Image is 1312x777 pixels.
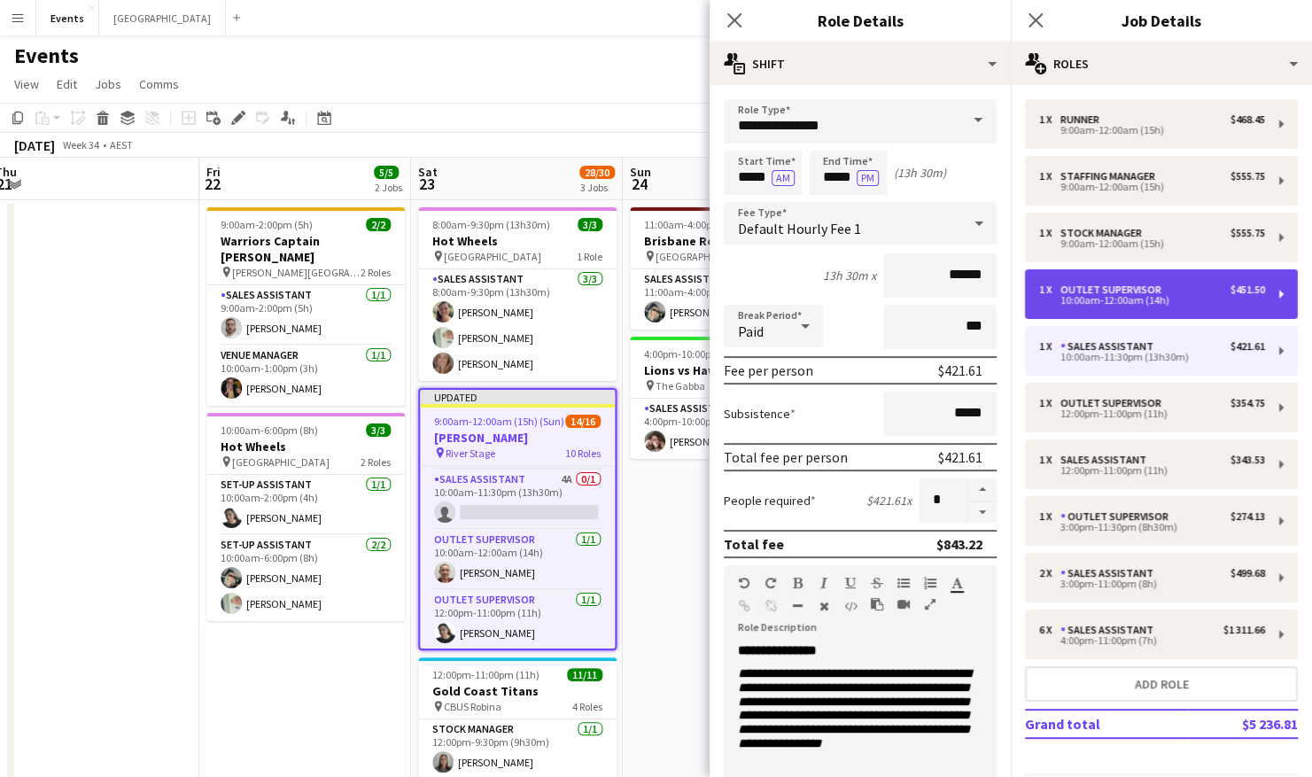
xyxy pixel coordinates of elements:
app-job-card: 11:00am-4:00pm (5h)1/1Brisbane Roar [GEOGRAPHIC_DATA]1 RoleSales Assistant1/111:00am-4:00pm (5h)[... [630,207,828,330]
span: 28/30 [579,166,615,179]
span: 1 Role [577,250,602,263]
div: 12:00pm-11:00pm (11h) [1039,409,1265,418]
div: $421.61 x [866,493,912,509]
div: $421.61 [1230,340,1265,353]
span: The Gabba [656,379,705,392]
app-card-role: Sales Assistant4A0/110:00am-11:30pm (13h30m) [420,470,615,530]
div: Updated [420,390,615,404]
div: Sales Assistant [1060,340,1161,353]
span: View [14,76,39,92]
div: 1 x [1039,284,1060,296]
span: River Stage [446,447,495,460]
span: [GEOGRAPHIC_DATA] [656,250,753,263]
app-job-card: 8:00am-9:30pm (13h30m)3/3Hot Wheels [GEOGRAPHIC_DATA]1 RoleSales Assistant3/38:00am-9:30pm (13h30... [418,207,617,381]
span: 22 [204,174,221,194]
app-job-card: 9:00am-2:00pm (5h)2/2Warriors Captain [PERSON_NAME] [PERSON_NAME][GEOGRAPHIC_DATA]2 RolesSales As... [206,207,405,406]
div: 10:00am-6:00pm (8h)3/3Hot Wheels [GEOGRAPHIC_DATA]2 RolesSet-up Assistant1/110:00am-2:00pm (4h)[P... [206,413,405,621]
div: Runner [1060,113,1106,126]
h1: Events [14,43,79,69]
div: 13h 30m x [823,268,876,284]
span: 3/3 [578,218,602,231]
div: $343.53 [1230,454,1265,466]
a: Jobs [88,73,128,96]
div: Roles [1011,43,1312,85]
div: (13h 30m) [894,165,946,181]
h3: Warriors Captain [PERSON_NAME] [206,233,405,265]
button: Fullscreen [924,597,936,611]
button: Insert video [897,597,910,611]
a: Comms [132,73,186,96]
h3: Job Details [1011,9,1312,32]
h3: Gold Coast Titans [418,683,617,699]
div: 10:00am-12:00am (14h) [1039,296,1265,305]
span: 24 [627,174,651,194]
app-card-role: Sales Assistant1/14:00pm-10:00pm (6h)[PERSON_NAME] [630,399,828,459]
span: Sun [630,164,651,180]
div: 10:00am-11:30pm (13h30m) [1039,353,1265,361]
div: 3 Jobs [580,181,614,194]
span: [GEOGRAPHIC_DATA] [444,250,541,263]
div: $468.45 [1230,113,1265,126]
app-card-role: Sales Assistant1/111:00am-4:00pm (5h)[PERSON_NAME] [630,269,828,330]
div: 9:00am-12:00am (15h) [1039,183,1265,191]
label: People required [724,493,816,509]
div: $1 311.66 [1223,624,1265,636]
span: 9:00am-2:00pm (5h) [221,218,313,231]
td: Grand total [1025,710,1186,738]
span: Edit [57,76,77,92]
div: 3:00pm-11:00pm (8h) [1039,579,1265,588]
div: Outlet Supervisor [1060,284,1168,296]
div: Fee per person [724,361,813,379]
div: 3:00pm-11:30pm (8h30m) [1039,523,1265,532]
button: Events [36,1,99,35]
div: Stock Manager [1060,227,1149,239]
span: 4 Roles [572,700,602,713]
span: CBUS Robina [444,700,501,713]
div: Sales Assistant [1060,567,1161,579]
span: Default Hourly Fee 1 [738,220,861,237]
button: Text Color [951,576,963,590]
div: AEST [110,138,133,152]
div: 1 x [1039,227,1060,239]
div: 1 x [1039,510,1060,523]
div: 12:00pm-11:00pm (11h) [1039,466,1265,475]
h3: Brisbane Roar [630,233,828,249]
a: Edit [50,73,84,96]
span: 2/2 [366,218,391,231]
app-job-card: Updated9:00am-12:00am (15h) (Sun)14/16[PERSON_NAME] River Stage10 Roles[PERSON_NAME]Stock Manager... [418,388,617,650]
div: 1 x [1039,170,1060,183]
span: 2 Roles [361,266,391,279]
div: 9:00am-12:00am (15h) [1039,126,1265,135]
button: Ordered List [924,576,936,590]
span: 11:00am-4:00pm (5h) [644,218,741,231]
button: AM [772,170,795,186]
span: [GEOGRAPHIC_DATA] [232,455,330,469]
span: 3/3 [366,423,391,437]
div: Total fee [724,535,784,553]
div: 6 x [1039,624,1060,636]
div: 2 Jobs [375,181,402,194]
div: $274.13 [1230,510,1265,523]
button: [GEOGRAPHIC_DATA] [99,1,226,35]
app-card-role: Outlet Supervisor1/112:00pm-11:00pm (11h)[PERSON_NAME] [420,590,615,650]
span: Fri [206,164,221,180]
div: 1 x [1039,454,1060,466]
button: Decrease [968,501,997,524]
div: 1 x [1039,340,1060,353]
app-card-role: Sales Assistant3/38:00am-9:30pm (13h30m)[PERSON_NAME][PERSON_NAME][PERSON_NAME] [418,269,617,381]
h3: Lions vs Hawthorn [630,362,828,378]
h3: [PERSON_NAME] [420,430,615,446]
app-job-card: 4:00pm-10:00pm (6h)1/1Lions vs Hawthorn The Gabba1 RoleSales Assistant1/14:00pm-10:00pm (6h)[PERS... [630,337,828,459]
button: Italic [818,576,830,590]
span: Sat [418,164,438,180]
button: Horizontal Line [791,599,804,613]
div: 1 x [1039,397,1060,409]
button: Paste as plain text [871,597,883,611]
span: 10 Roles [565,447,601,460]
div: Sales Assistant [1060,454,1153,466]
span: Week 34 [58,138,103,152]
td: $5 236.81 [1186,710,1298,738]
